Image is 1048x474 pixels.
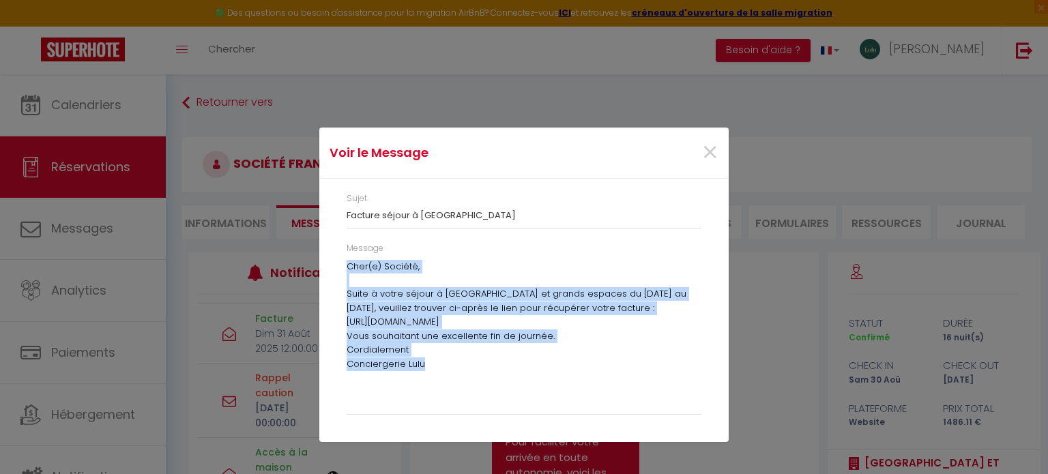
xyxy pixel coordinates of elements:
[330,143,583,162] h4: Voir le Message
[701,138,718,168] button: Close
[347,315,701,329] p: [URL][DOMAIN_NAME]
[347,357,701,371] p: Conciergerie Lulu
[347,329,701,343] p: Vous souhaitant une excellente fin de journée.
[347,287,701,315] p: Suite à votre séjour à [GEOGRAPHIC_DATA] et grands espaces du [DATE] au [DATE], veuillez trouver ...
[11,5,52,46] button: Ouvrir le widget de chat LiveChat
[701,132,718,173] span: ×
[347,343,701,357] p: Cordialement
[347,210,701,221] h3: Facture séjour à [GEOGRAPHIC_DATA]
[347,260,701,273] p: Cher(e) Société,
[347,242,383,255] label: Message
[347,192,367,205] label: Sujet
